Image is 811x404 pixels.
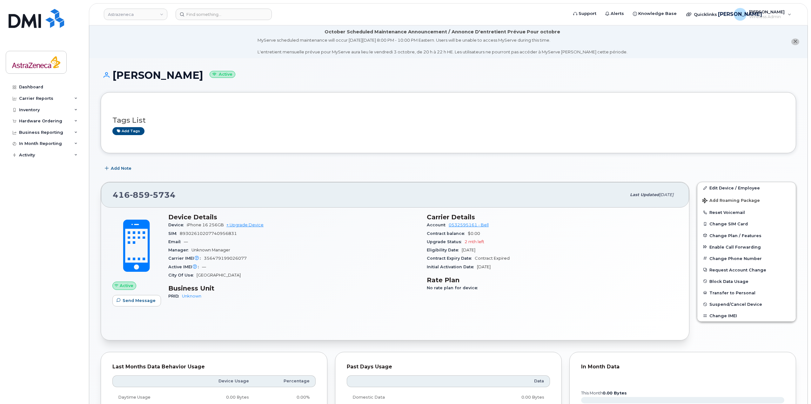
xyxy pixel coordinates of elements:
button: Suspend/Cancel Device [697,298,796,310]
span: [DATE] [659,192,674,197]
a: + Upgrade Device [226,223,264,227]
button: Add Roaming Package [697,194,796,207]
span: Contract balance [427,231,468,236]
th: Percentage [255,375,316,387]
button: Add Note [101,163,137,174]
span: — [184,239,188,244]
button: close notification [791,38,799,45]
button: Request Account Change [697,264,796,276]
span: Contract Expiry Date [427,256,475,261]
span: No rate plan for device [427,285,481,290]
div: In Month Data [581,364,784,370]
a: Add tags [112,127,144,135]
span: 416 [113,190,176,200]
span: Unknown Manager [191,248,230,252]
h1: [PERSON_NAME] [101,70,796,81]
span: Initial Activation Date [427,264,477,269]
button: Enable Call Forwarding [697,241,796,253]
span: Last updated [630,192,659,197]
span: [GEOGRAPHIC_DATA] [197,273,241,277]
span: 89302610207740956831 [180,231,237,236]
th: Data [459,375,550,387]
span: [DATE] [477,264,491,269]
span: Suspend/Cancel Device [709,302,762,307]
span: City Of Use [168,273,197,277]
th: Device Usage [187,375,255,387]
div: October Scheduled Maintenance Announcement / Annonce D'entretient Prévue Pour octobre [325,29,560,35]
h3: Tags List [112,116,784,124]
span: Carrier IMEI [168,256,204,261]
span: $0.00 [468,231,480,236]
span: Manager [168,248,191,252]
div: MyServe scheduled maintenance will occur [DATE][DATE] 8:00 PM - 10:00 PM Eastern. Users will be u... [258,37,627,55]
span: PRID [168,294,182,298]
h3: Rate Plan [427,276,678,284]
span: Upgrade Status [427,239,465,244]
tspan: 0.00 Bytes [603,391,627,395]
span: Eligibility Date [427,248,462,252]
a: Unknown [182,294,201,298]
span: Send Message [123,298,156,304]
div: Past Days Usage [347,364,550,370]
span: Device [168,223,187,227]
span: Account [427,223,449,227]
h3: Carrier Details [427,213,678,221]
button: Transfer to Personal [697,287,796,298]
span: Active IMEI [168,264,202,269]
small: Active [210,71,235,78]
span: Add Note [111,165,131,171]
button: Send Message [112,295,161,306]
span: Active [120,283,133,289]
a: 0532595161 - Bell [449,223,489,227]
button: Change Phone Number [697,253,796,264]
span: — [202,264,206,269]
a: Edit Device / Employee [697,182,796,194]
button: Block Data Usage [697,276,796,287]
span: Change Plan / Features [709,233,761,238]
span: Enable Call Forwarding [709,244,761,249]
button: Change SIM Card [697,218,796,229]
span: 859 [130,190,150,200]
span: Contract Expired [475,256,510,261]
span: 356479199026077 [204,256,247,261]
text: this month [581,391,627,395]
div: Last Months Data Behavior Usage [112,364,316,370]
span: 5734 [150,190,176,200]
span: Email [168,239,184,244]
span: Add Roaming Package [702,198,760,204]
span: iPhone 16 256GB [187,223,224,227]
button: Change IMEI [697,310,796,321]
button: Change Plan / Features [697,230,796,241]
h3: Device Details [168,213,419,221]
button: Reset Voicemail [697,207,796,218]
span: SIM [168,231,180,236]
span: 2 mth left [465,239,484,244]
h3: Business Unit [168,284,419,292]
span: [DATE] [462,248,475,252]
